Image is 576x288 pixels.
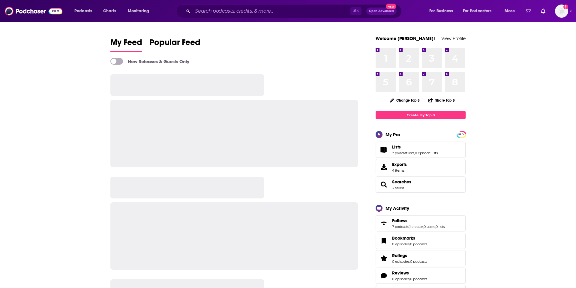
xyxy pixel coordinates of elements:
span: Podcasts [74,7,92,15]
a: Searches [392,179,411,185]
span: For Business [429,7,453,15]
a: Searches [378,180,390,189]
button: open menu [70,6,100,16]
button: Share Top 8 [428,94,455,106]
a: Follows [392,218,445,223]
div: My Activity [385,205,409,211]
span: Lists [392,144,401,150]
button: open menu [124,6,157,16]
span: Charts [103,7,116,15]
span: Popular Feed [149,37,200,51]
img: Podchaser - Follow, Share and Rate Podcasts [5,5,62,17]
span: Ratings [376,250,466,266]
a: 0 episode lists [415,151,438,155]
span: Lists [376,142,466,158]
a: 0 podcasts [410,259,427,264]
span: Exports [392,162,407,167]
a: Lists [392,144,438,150]
a: Welcome [PERSON_NAME]! [376,35,435,41]
svg: Add a profile image [563,5,568,9]
span: Logged in as ldigiovine [555,5,568,18]
span: , [409,225,409,229]
a: Show notifications dropdown [538,6,548,16]
span: More [505,7,515,15]
button: Open AdvancedNew [366,8,397,15]
a: PRO [457,132,465,136]
a: My Feed [110,37,142,52]
a: View Profile [441,35,466,41]
button: open menu [425,6,460,16]
a: Show notifications dropdown [523,6,534,16]
button: open menu [500,6,522,16]
span: 4 items [392,168,407,173]
div: My Pro [385,132,400,137]
button: Show profile menu [555,5,568,18]
span: , [435,225,436,229]
div: Search podcasts, credits, & more... [182,4,407,18]
a: 0 episodes [392,259,409,264]
span: Searches [376,176,466,193]
span: For Podcasters [463,7,492,15]
span: Reviews [376,268,466,284]
a: 7 podcasts [392,225,409,229]
span: Ratings [392,253,407,258]
span: New [386,4,397,9]
a: Follows [378,219,390,228]
span: Monitoring [128,7,149,15]
button: open menu [459,6,500,16]
img: User Profile [555,5,568,18]
a: 0 podcasts [410,277,427,281]
a: 0 podcasts [410,242,427,246]
a: Reviews [392,270,427,276]
button: Change Top 8 [386,97,423,104]
span: ⌘ K [350,7,361,15]
a: Exports [376,159,466,175]
span: Reviews [392,270,409,276]
a: Lists [378,146,390,154]
a: 0 users [424,225,435,229]
a: Popular Feed [149,37,200,52]
a: Bookmarks [392,235,427,241]
span: Follows [392,218,407,223]
a: 0 lists [436,225,445,229]
a: 1 creator [409,225,423,229]
span: My Feed [110,37,142,51]
a: 0 episodes [392,277,409,281]
span: Bookmarks [376,233,466,249]
a: Ratings [378,254,390,262]
a: Charts [99,6,120,16]
a: 3 saved [392,186,404,190]
span: Exports [378,163,390,171]
a: Ratings [392,253,427,258]
span: Open Advanced [369,10,394,13]
span: , [423,225,424,229]
a: Create My Top 8 [376,111,466,119]
span: Bookmarks [392,235,415,241]
input: Search podcasts, credits, & more... [193,6,350,16]
a: Reviews [378,271,390,280]
span: PRO [457,132,465,137]
a: 7 podcast lists [392,151,414,155]
a: 0 episodes [392,242,409,246]
a: New Releases & Guests Only [110,58,189,65]
a: Bookmarks [378,237,390,245]
span: Follows [376,215,466,231]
